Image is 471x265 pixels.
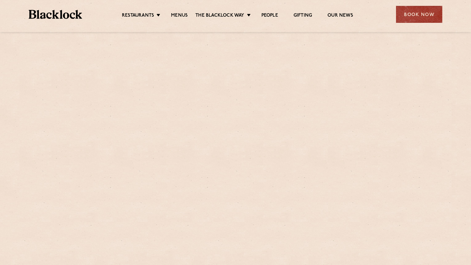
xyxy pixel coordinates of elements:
a: Restaurants [122,13,154,19]
a: Gifting [294,13,312,19]
a: Menus [171,13,188,19]
a: The Blacklock Way [195,13,244,19]
div: Book Now [396,6,442,23]
a: People [261,13,278,19]
img: BL_Textured_Logo-footer-cropped.svg [29,10,82,19]
a: Our News [327,13,353,19]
